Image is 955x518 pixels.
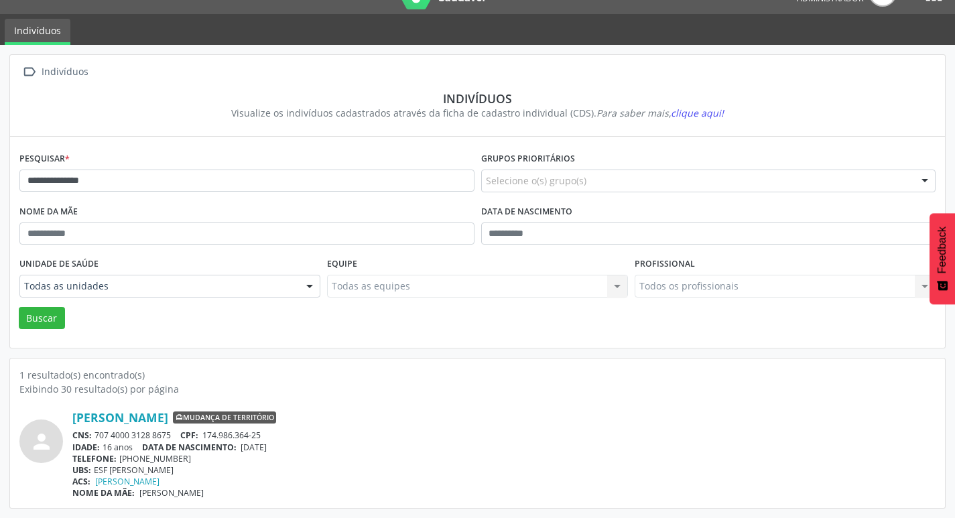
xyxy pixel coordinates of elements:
[72,442,100,453] span: IDADE:
[72,410,168,425] a: [PERSON_NAME]
[72,430,936,441] div: 707 4000 3128 8675
[486,174,586,188] span: Selecione o(s) grupo(s)
[19,149,70,170] label: Pesquisar
[19,202,78,222] label: Nome da mãe
[19,368,936,382] div: 1 resultado(s) encontrado(s)
[72,442,936,453] div: 16 anos
[29,430,54,454] i: person
[39,62,90,82] div: Indivíduos
[72,430,92,441] span: CNS:
[173,411,276,424] span: Mudança de território
[72,476,90,487] span: ACS:
[29,106,926,120] div: Visualize os indivíduos cadastrados através da ficha de cadastro individual (CDS).
[72,453,117,464] span: TELEFONE:
[481,149,575,170] label: Grupos prioritários
[936,226,948,273] span: Feedback
[72,464,91,476] span: UBS:
[139,487,204,499] span: [PERSON_NAME]
[481,202,572,222] label: Data de nascimento
[180,430,198,441] span: CPF:
[29,91,926,106] div: Indivíduos
[95,476,160,487] a: [PERSON_NAME]
[241,442,267,453] span: [DATE]
[930,213,955,304] button: Feedback - Mostrar pesquisa
[24,279,293,293] span: Todas as unidades
[596,107,724,119] i: Para saber mais,
[671,107,724,119] span: clique aqui!
[202,430,261,441] span: 174.986.364-25
[19,382,936,396] div: Exibindo 30 resultado(s) por página
[635,254,695,275] label: Profissional
[19,62,39,82] i: 
[142,442,237,453] span: DATA DE NASCIMENTO:
[327,254,357,275] label: Equipe
[72,453,936,464] div: [PHONE_NUMBER]
[72,487,135,499] span: NOME DA MÃE:
[5,19,70,45] a: Indivíduos
[19,62,90,82] a:  Indivíduos
[19,307,65,330] button: Buscar
[72,464,936,476] div: ESF [PERSON_NAME]
[19,254,99,275] label: Unidade de saúde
